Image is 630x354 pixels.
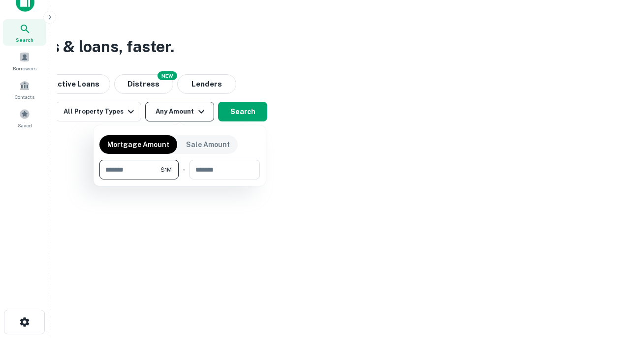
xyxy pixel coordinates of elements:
span: $1M [160,165,172,174]
iframe: Chat Widget [581,275,630,323]
p: Sale Amount [186,139,230,150]
p: Mortgage Amount [107,139,169,150]
div: - [183,160,186,179]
